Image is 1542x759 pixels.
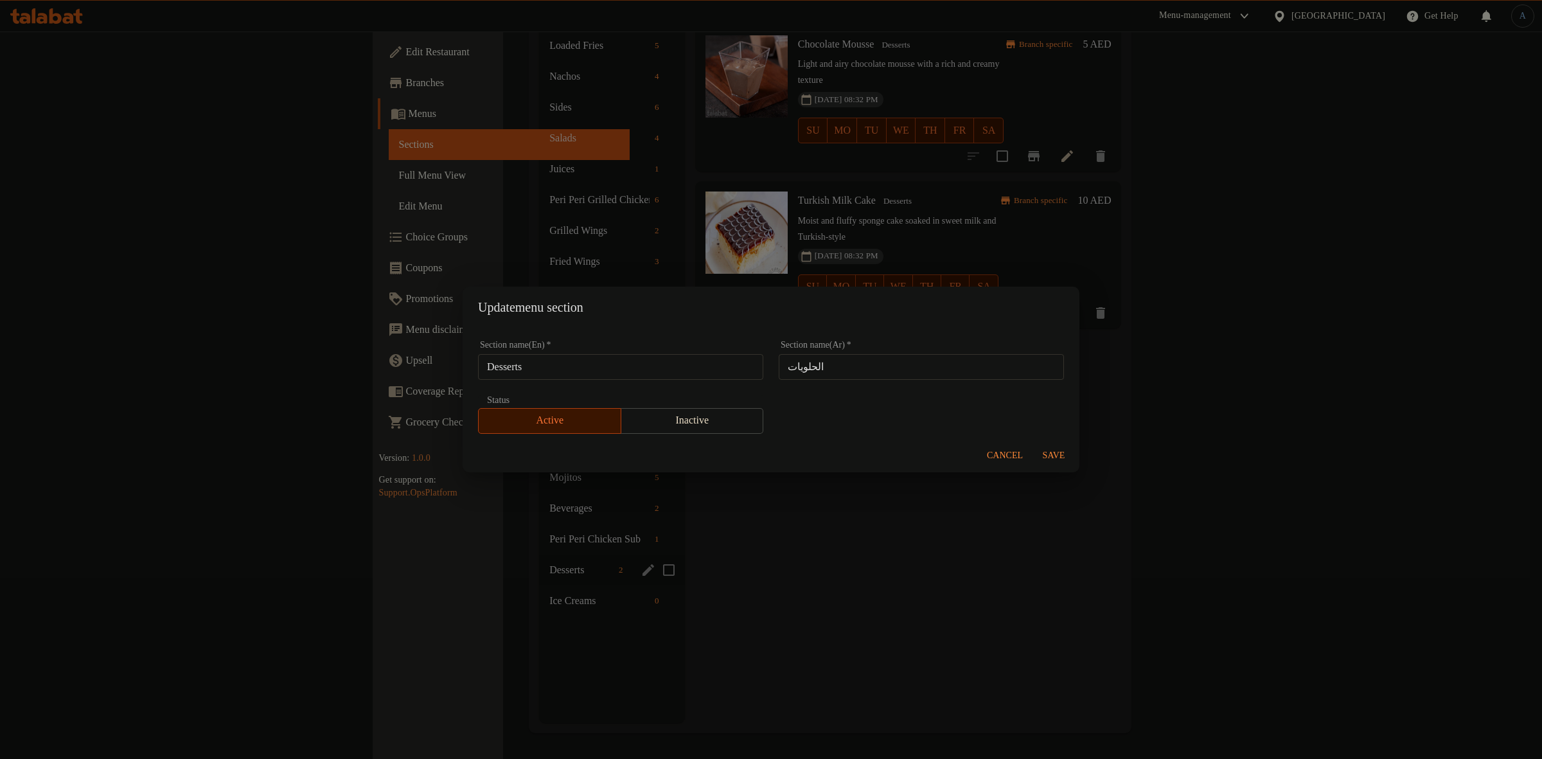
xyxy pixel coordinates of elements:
[987,448,1023,464] span: Cancel
[1038,448,1069,464] span: Save
[484,411,616,430] span: Active
[478,354,763,380] input: Please enter section name(en)
[621,408,764,434] button: Inactive
[779,354,1064,380] input: Please enter section name(ar)
[478,297,1064,317] h2: Update menu section
[1033,444,1074,468] button: Save
[982,444,1028,468] button: Cancel
[478,408,621,434] button: Active
[626,411,759,430] span: Inactive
